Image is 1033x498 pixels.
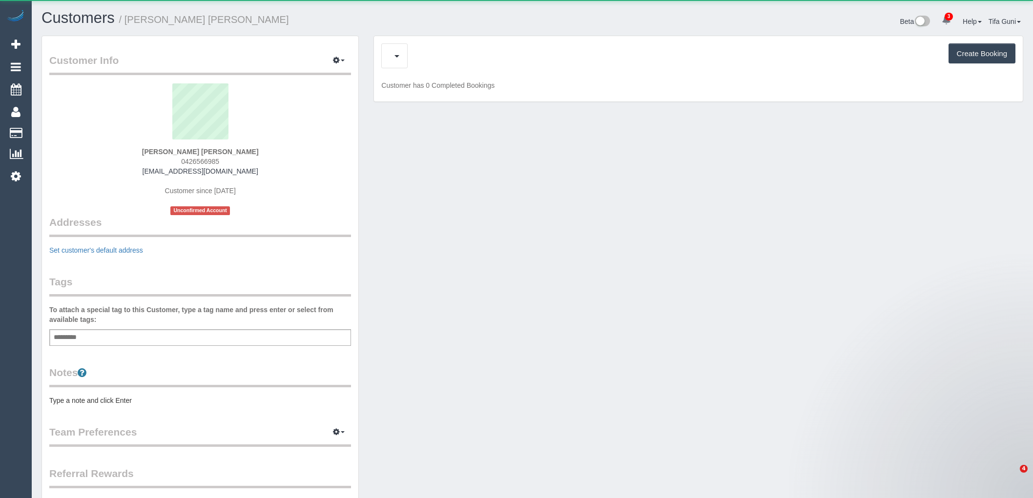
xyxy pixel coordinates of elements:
pre: Type a note and click Enter [49,396,351,405]
a: Beta [900,18,930,25]
a: Tifa Guni [989,18,1021,25]
span: 3 [945,13,953,20]
a: Customers [41,9,115,26]
img: Automaid Logo [6,10,25,23]
strong: [PERSON_NAME] [PERSON_NAME] [142,148,259,156]
a: Help [963,18,982,25]
legend: Referral Rewards [49,466,351,488]
legend: Tags [49,275,351,297]
legend: Team Preferences [49,425,351,447]
span: 0426566985 [181,158,219,165]
a: Set customer's default address [49,246,143,254]
small: / [PERSON_NAME] [PERSON_NAME] [119,14,289,25]
p: Customer has 0 Completed Bookings [381,80,1015,90]
label: To attach a special tag to this Customer, type a tag name and press enter or select from availabl... [49,305,351,324]
span: Unconfirmed Account [170,206,230,215]
legend: Customer Info [49,53,351,75]
img: New interface [914,16,930,28]
span: Customer since [DATE] [165,187,236,195]
span: 4 [1020,465,1028,473]
button: Create Booking [949,43,1015,64]
iframe: Intercom live chat [1000,465,1023,488]
a: [EMAIL_ADDRESS][DOMAIN_NAME] [143,167,258,175]
legend: Notes [49,365,351,387]
a: 3 [937,10,956,31]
